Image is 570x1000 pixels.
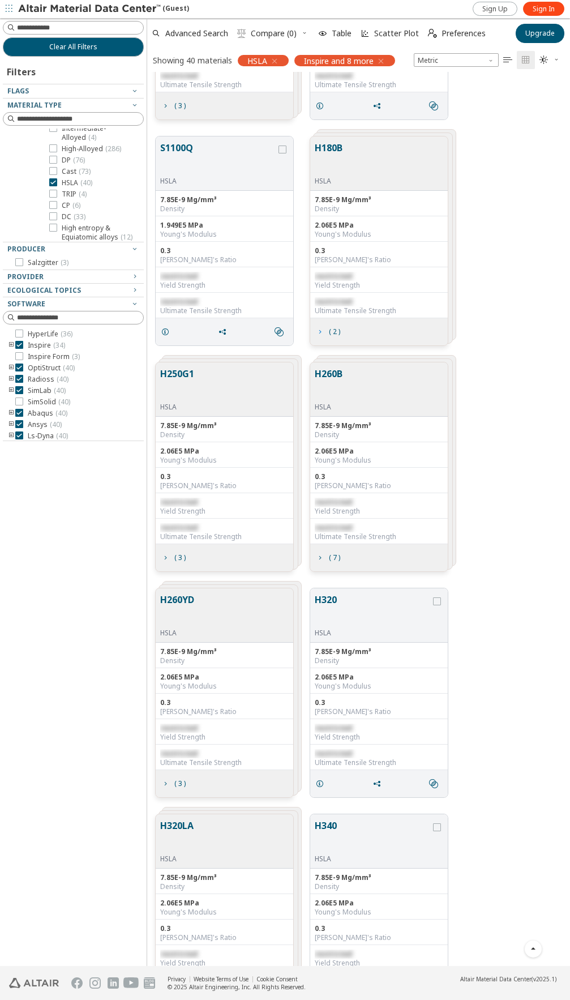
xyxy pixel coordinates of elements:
[28,386,66,395] span: SimLab
[424,772,448,795] button: Similar search
[160,271,198,281] span: restricted
[315,593,431,629] button: H320
[315,271,352,281] span: restricted
[88,133,96,142] span: ( 4 )
[62,144,121,153] span: High-Alloyed
[79,166,91,176] span: ( 73 )
[269,320,293,343] button: Similar search
[315,532,443,541] div: Ultimate Tensile Strength
[315,758,443,767] div: Ultimate Tensile Strength
[7,299,45,309] span: Software
[516,24,564,43] button: Upgrade
[315,430,443,439] div: Density
[62,212,85,221] span: DC
[315,204,443,213] div: Density
[3,270,144,284] button: Provider
[28,375,68,384] span: Radioss
[521,55,530,65] i: 
[160,854,194,864] div: HSLA
[160,71,198,80] span: restricted
[315,71,352,80] span: restricted
[539,55,548,65] i: 
[332,29,352,37] span: Table
[194,975,248,983] a: Website Terms of Use
[160,255,289,264] div: [PERSON_NAME]'s Ratio
[315,472,443,481] div: 0.3
[315,481,443,490] div: [PERSON_NAME]'s Ratio
[160,819,194,854] button: H320LA
[3,284,144,297] button: Ecological Topics
[28,258,68,267] span: Salzgitter
[160,682,289,691] div: Young's Modulus
[160,758,289,767] div: Ultimate Tensile Strength
[160,367,194,403] button: H250G1
[160,281,289,290] div: Yield Strength
[160,297,198,306] span: restricted
[74,212,85,221] span: ( 33 )
[315,629,431,638] div: HSLA
[315,899,443,908] div: 2.06E5 MPa
[160,924,289,933] div: 0.3
[53,340,65,350] span: ( 34 )
[247,55,267,66] span: HSLA
[174,102,186,109] span: ( 3 )
[160,949,198,959] span: restricted
[237,29,246,38] i: 
[310,772,334,795] button: Details
[72,200,80,210] span: ( 6 )
[160,204,289,213] div: Density
[517,51,535,69] button: Tile View
[304,55,374,66] span: Inspire and 8 more
[315,456,443,465] div: Young's Modulus
[160,472,289,481] div: 0.3
[105,144,121,153] span: ( 286 )
[160,593,194,629] button: H260YD
[160,497,198,507] span: restricted
[7,364,15,373] i: toogle group
[18,3,189,15] div: (Guest)
[275,327,284,336] i: 
[3,37,144,57] button: Clear All Filters
[315,141,342,177] button: H180B
[315,959,443,968] div: Yield Strength
[315,949,352,959] span: restricted
[168,983,306,991] div: © 2025 Altair Engineering, Inc. All Rights Reserved.
[329,554,340,561] span: ( 7 )
[58,397,70,407] span: ( 40 )
[160,698,289,707] div: 0.3
[315,255,443,264] div: [PERSON_NAME]'s Ratio
[499,51,517,69] button: Table View
[160,481,289,490] div: [PERSON_NAME]'s Ratio
[315,403,342,412] div: HSLA
[374,29,419,37] span: Scatter Plot
[160,723,198,733] span: restricted
[61,329,72,339] span: ( 36 )
[523,2,564,16] a: Sign In
[7,375,15,384] i: toogle group
[160,195,289,204] div: 7.85E-9 Mg/mm³
[160,899,289,908] div: 2.06E5 MPa
[535,51,564,69] button: Theme
[160,629,194,638] div: HSLA
[18,3,162,15] img: Altair Material Data Center
[56,431,68,441] span: ( 40 )
[442,29,486,37] span: Preferences
[160,523,198,532] span: restricted
[3,57,41,84] div: Filters
[428,29,437,38] i: 
[160,532,289,541] div: Ultimate Tensile Strength
[55,408,67,418] span: ( 40 )
[62,190,87,199] span: TRIP
[460,975,556,983] div: (v2025.1)
[414,53,499,67] div: Unit System
[28,341,65,350] span: Inspire
[503,55,512,65] i: 
[315,297,352,306] span: restricted
[3,99,144,112] button: Material Type
[315,281,443,290] div: Yield Strength
[160,507,289,516] div: Yield Strength
[153,55,232,66] div: Showing 40 materials
[251,29,297,37] span: Compare (0)
[310,546,345,569] button: ( 7 )
[7,341,15,350] i: toogle group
